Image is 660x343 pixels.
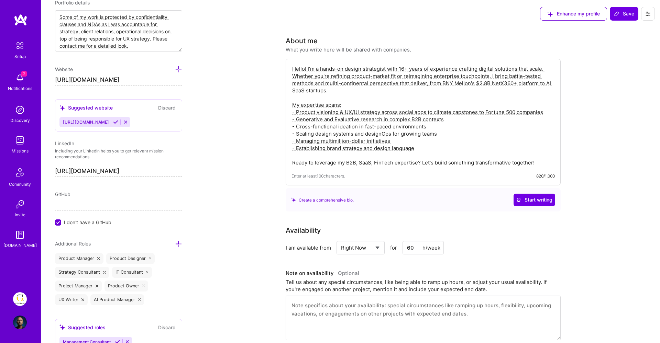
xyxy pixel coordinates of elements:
[55,253,103,264] div: Product Manager
[156,104,178,112] button: Discard
[13,134,27,147] img: teamwork
[103,271,106,274] i: icon Close
[614,10,634,17] span: Save
[59,324,65,330] i: icon SuggestedTeams
[403,241,444,254] input: XX
[59,105,65,111] i: icon SuggestedTeams
[390,244,397,251] span: for
[59,104,113,111] div: Suggested website
[55,281,102,291] div: Project Manager
[59,324,106,331] div: Suggested roles
[15,211,25,218] div: Invite
[338,270,359,276] span: Optional
[13,316,27,329] img: User Avatar
[3,242,37,249] div: [DOMAIN_NAME]
[286,225,321,236] div: Availability
[142,285,145,287] i: icon Close
[55,294,88,305] div: UX Writer
[11,316,29,329] a: User Avatar
[291,65,555,167] textarea: Hello! I'm a hands-on design strategist with 16+ years of experience crafting digital solutions t...
[291,172,345,180] span: Enter at least 100 characters.
[123,119,128,125] i: Reject
[13,103,27,117] img: discovery
[286,46,411,53] div: What you write here will be shared with companies.
[13,292,27,306] img: Guidepoint: Client Platform
[516,197,521,202] i: icon CrystalBallWhite
[10,117,30,124] div: Discovery
[55,140,74,146] span: LinkedIn
[286,268,359,278] div: Note on availability
[113,119,118,125] i: Accept
[291,196,354,204] div: Create a comprehensive bio.
[9,181,31,188] div: Community
[149,257,152,260] i: icon Close
[97,257,100,260] i: icon Close
[12,147,29,155] div: Missions
[104,281,148,291] div: Product Owner
[8,85,32,92] div: Notifications
[55,148,182,160] p: Including your LinkedIn helps you to get relevant mission recommendations.
[540,7,607,21] button: Enhance my profile
[106,253,155,264] div: Product Designer
[291,197,296,202] i: icon SuggestedTeams
[55,191,70,197] span: GitHub
[286,244,331,251] div: I am available from
[13,228,27,242] img: guide book
[514,194,555,206] button: Start writing
[112,267,152,278] div: IT Consultant
[55,267,109,278] div: Strategy Consultant
[64,219,111,226] span: I don't have a GitHub
[14,14,27,26] img: logo
[14,53,26,60] div: Setup
[55,10,182,52] textarea: Some of my work is protected by confidentiality clauses and NDAs as I was accountable for strateg...
[286,278,561,293] div: Tell us about any special circumstances, like being able to ramp up hours, or adjust your usual a...
[21,71,27,77] span: 2
[13,71,27,85] img: bell
[13,38,27,53] img: setup
[286,36,318,46] div: About me
[610,7,638,21] button: Save
[547,11,553,17] i: icon SuggestedTeams
[90,294,144,305] div: AI Product Manager
[146,271,149,274] i: icon Close
[138,298,141,301] i: icon Close
[536,172,555,180] div: 820/1,000
[55,75,182,85] input: http://...
[55,241,91,247] span: Additional Roles
[63,119,109,125] span: [URL][DOMAIN_NAME]
[96,285,98,287] i: icon Close
[11,292,29,306] a: Guidepoint: Client Platform
[81,298,84,301] i: icon Close
[13,197,27,211] img: Invite
[156,323,178,331] button: Discard
[547,10,600,17] span: Enhance my profile
[55,66,73,72] span: Website
[516,196,552,203] span: Start writing
[12,164,28,181] img: Community
[422,244,440,251] div: h/week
